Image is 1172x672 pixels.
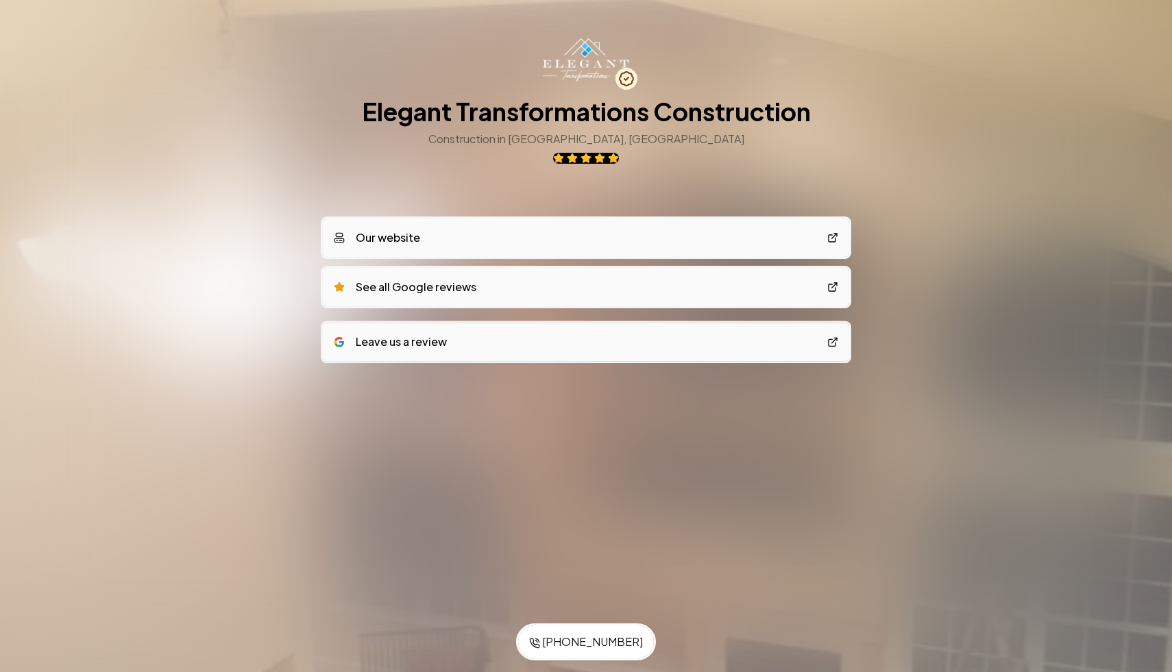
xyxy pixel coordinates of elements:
div: See all Google reviews [334,279,476,295]
a: See all Google reviews [323,268,849,306]
div: Our website [334,229,420,246]
a: [PHONE_NUMBER] [518,625,654,658]
a: google logoLeave us a review [323,317,849,356]
h1: Elegant Transformations Construction [362,98,811,125]
img: Elegant Transformations Construction [543,38,628,82]
h3: Construction in [GEOGRAPHIC_DATA], [GEOGRAPHIC_DATA] [428,131,744,147]
a: Our website [323,219,849,257]
div: Leave us a review [334,328,447,345]
img: google logo [334,331,345,342]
